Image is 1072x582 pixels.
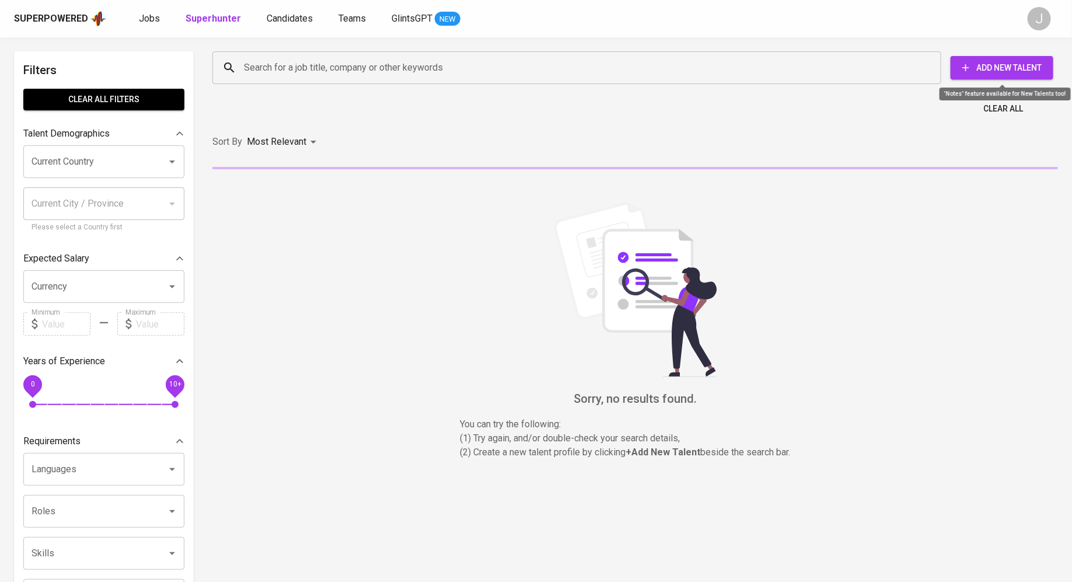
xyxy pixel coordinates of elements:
[212,135,242,149] p: Sort By
[23,434,81,448] p: Requirements
[212,389,1058,408] h6: Sorry, no results found.
[23,127,110,141] p: Talent Demographics
[139,12,162,26] a: Jobs
[338,13,366,24] span: Teams
[90,10,106,27] img: app logo
[164,503,180,520] button: Open
[14,12,88,26] div: Superpowered
[23,247,184,270] div: Expected Salary
[30,381,34,389] span: 0
[626,447,701,458] b: + Add New Talent
[14,10,106,27] a: Superpoweredapp logo
[33,92,175,107] span: Clear All filters
[23,430,184,453] div: Requirements
[164,545,180,562] button: Open
[460,417,811,431] p: You can try the following :
[23,89,184,110] button: Clear All filters
[169,381,181,389] span: 10+
[983,102,1023,116] span: Clear All
[247,135,306,149] p: Most Relevant
[267,12,315,26] a: Candidates
[960,61,1044,75] span: Add New Talent
[42,312,90,336] input: Value
[164,278,180,295] button: Open
[435,13,460,25] span: NEW
[392,13,432,24] span: GlintsGPT
[267,13,313,24] span: Candidates
[951,56,1053,79] button: Add New Talent
[23,122,184,145] div: Talent Demographics
[186,13,241,24] b: Superhunter
[460,431,811,445] p: (1) Try again, and/or double-check your search details,
[247,131,320,153] div: Most Relevant
[186,12,243,26] a: Superhunter
[392,12,460,26] a: GlintsGPT NEW
[23,354,105,368] p: Years of Experience
[136,312,184,336] input: Value
[23,61,184,79] h6: Filters
[338,12,368,26] a: Teams
[548,202,723,377] img: file_searching.svg
[164,461,180,478] button: Open
[23,350,184,373] div: Years of Experience
[979,98,1028,120] button: Clear All
[1028,7,1051,30] div: J
[139,13,160,24] span: Jobs
[460,445,811,459] p: (2) Create a new talent profile by clicking beside the search bar.
[164,154,180,170] button: Open
[32,222,176,234] p: Please select a Country first
[23,252,89,266] p: Expected Salary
